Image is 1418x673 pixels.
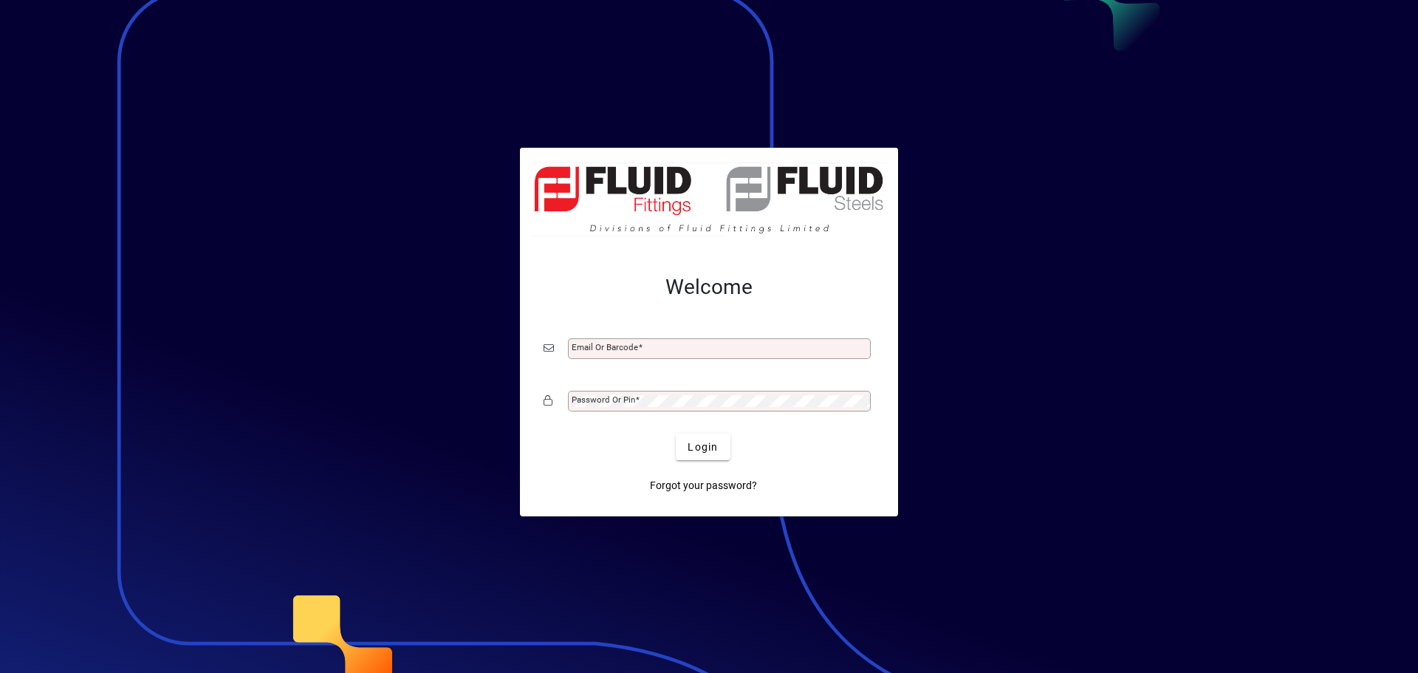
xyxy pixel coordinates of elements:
h2: Welcome [544,275,874,300]
a: Forgot your password? [644,472,763,499]
mat-label: Email or Barcode [572,342,638,352]
button: Login [676,434,730,460]
mat-label: Password or Pin [572,394,635,405]
span: Forgot your password? [650,478,757,493]
span: Login [688,440,718,455]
